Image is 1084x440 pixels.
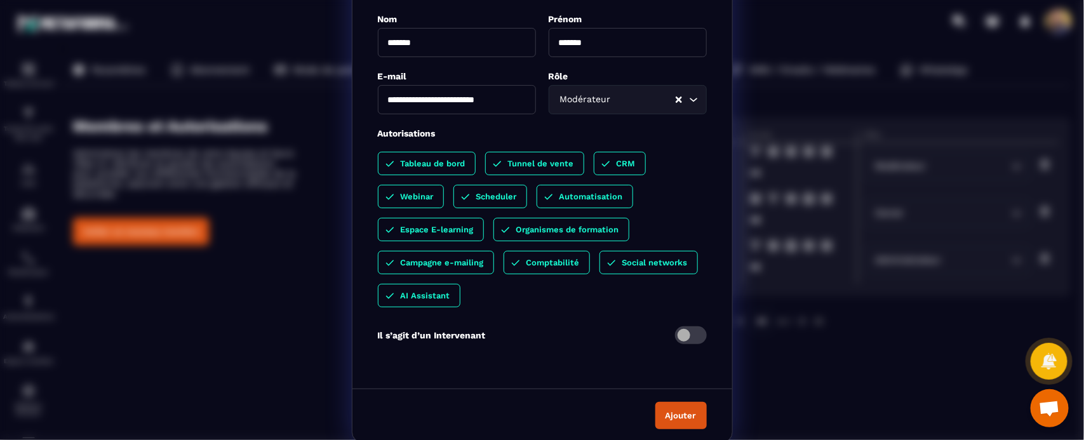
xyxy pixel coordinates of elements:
p: Scheduler [476,192,517,201]
p: Il s’agit d’un Intervenant [378,330,486,340]
div: Ouvrir le chat [1031,389,1069,427]
p: Webinar [401,192,434,201]
p: Campagne e-mailing [401,258,484,267]
label: Prénom [549,14,582,24]
input: Search for option [613,93,674,107]
p: CRM [617,159,636,168]
p: Espace E-learning [401,225,474,234]
p: Social networks [622,258,688,267]
label: E-mail [378,71,407,81]
button: Clear Selected [676,95,682,105]
p: Automatisation [559,192,623,201]
label: Rôle [549,71,568,81]
p: Tunnel de vente [508,159,574,168]
button: Ajouter [655,402,707,429]
label: Autorisations [378,128,436,138]
p: Organismes de formation [516,225,619,234]
p: AI Assistant [401,291,450,300]
div: Search for option [549,85,707,114]
label: Nom [378,14,398,24]
p: Tableau de bord [401,159,465,168]
p: Comptabilité [526,258,580,267]
span: Modérateur [557,93,613,107]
